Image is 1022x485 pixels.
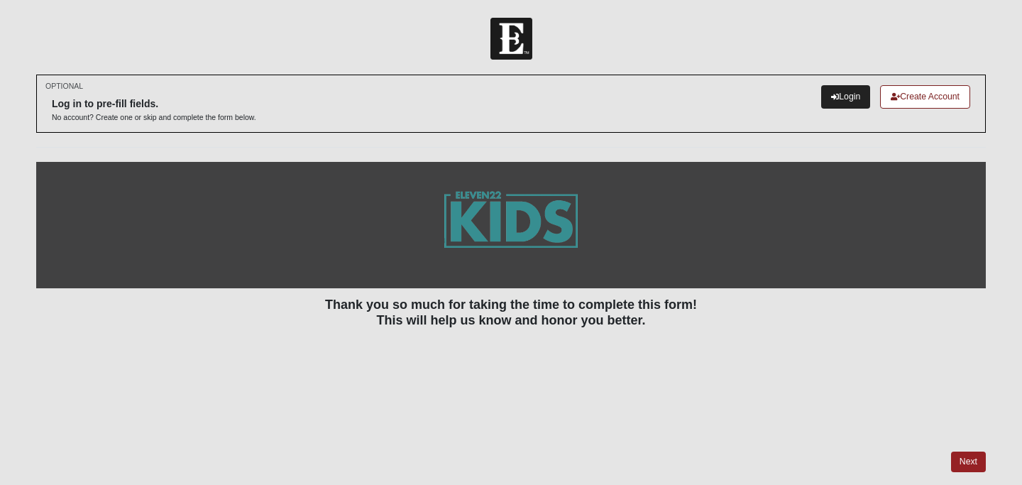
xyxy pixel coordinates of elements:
[416,162,606,288] img: GetImage.ashx
[52,98,256,110] h6: Log in to pre-fill fields.
[490,18,532,60] img: Church of Eleven22 Logo
[36,298,986,328] h4: Thank you so much for taking the time to complete this form! This will help us know and honor you...
[821,85,870,109] a: Login
[951,452,986,472] a: Next
[45,81,83,92] small: OPTIONAL
[880,85,970,109] a: Create Account
[52,112,256,123] p: No account? Create one or skip and complete the form below.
